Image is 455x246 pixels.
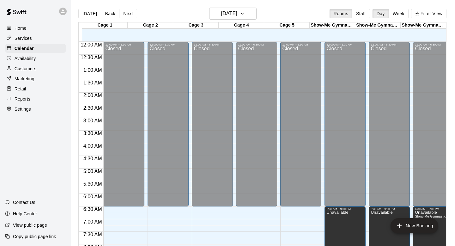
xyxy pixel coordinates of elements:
span: 3:00 AM [82,118,104,123]
a: Settings [5,104,66,114]
button: Rooms [330,9,352,18]
button: Back [101,9,119,18]
a: Availability [5,54,66,63]
div: Closed [326,46,364,209]
div: Cage 2 [128,22,173,28]
a: Reports [5,94,66,104]
button: Staff [352,9,370,18]
div: 12:00 AM – 6:30 AM [371,43,408,46]
div: 12:00 AM – 6:30 AM [194,43,231,46]
div: 12:00 AM – 6:30 AM [149,43,187,46]
button: [DATE] [78,9,101,18]
p: Help Center [13,211,37,217]
div: 12:00 AM – 6:30 AM [282,43,319,46]
div: 12:00 AM – 6:30 AM: Closed [148,42,189,206]
div: Show-Me Gymnastics Cage 3 [401,22,446,28]
div: 12:00 AM – 6:30 AM: Closed [369,42,410,206]
div: 12:00 AM – 6:30 AM: Closed [280,42,321,206]
button: Filter View [411,9,446,18]
div: Show-Me Gymnastics Cage 1 [310,22,355,28]
div: 6:30 AM – 9:00 PM [415,207,452,211]
span: 2:00 AM [82,93,104,98]
div: Closed [415,46,452,209]
div: Cage 5 [264,22,310,28]
div: Show-Me Gymnastics Cage 2 [355,22,401,28]
p: Services [15,35,32,41]
div: 12:00 AM – 6:30 AM [105,43,143,46]
a: Calendar [5,44,66,53]
p: View public page [13,222,47,228]
span: 2:30 AM [82,105,104,111]
button: [DATE] [209,8,257,20]
div: Closed [105,46,143,209]
span: 12:00 AM [79,42,104,47]
span: 1:00 AM [82,67,104,73]
p: Contact Us [13,199,35,206]
div: 12:00 AM – 6:30 AM: Closed [236,42,277,206]
div: Cage 3 [173,22,219,28]
div: 12:00 AM – 6:30 AM [326,43,364,46]
div: Closed [149,46,187,209]
div: Closed [371,46,408,209]
div: 12:00 AM – 6:30 AM: Closed [103,42,144,206]
p: Copy public page link [13,233,56,240]
p: Settings [15,106,31,112]
a: Home [5,23,66,33]
p: Customers [15,65,36,72]
div: Closed [282,46,319,209]
div: 12:00 AM – 6:30 AM [415,43,452,46]
a: Services [5,34,66,43]
button: Day [373,9,389,18]
a: Customers [5,64,66,73]
span: 3:30 AM [82,131,104,136]
div: 12:00 AM – 6:30 AM [238,43,275,46]
span: 4:30 AM [82,156,104,161]
span: 6:00 AM [82,194,104,199]
div: 12:00 AM – 6:30 AM: Closed [325,42,366,206]
p: Home [15,25,27,31]
span: 6:30 AM [82,206,104,212]
span: 4:00 AM [82,143,104,149]
div: 12:00 AM – 6:30 AM: Closed [413,42,454,206]
a: Marketing [5,74,66,83]
div: 12:00 AM – 6:30 AM: Closed [192,42,233,206]
span: 12:30 AM [79,55,104,60]
span: 1:30 AM [82,80,104,85]
p: Availability [15,55,36,62]
div: Closed [238,46,275,209]
span: 7:30 AM [82,232,104,237]
div: 6:30 AM – 9:00 PM [326,207,364,211]
a: Retail [5,84,66,94]
button: Next [119,9,137,18]
span: 5:00 AM [82,169,104,174]
span: 7:00 AM [82,219,104,224]
p: Calendar [15,45,34,52]
button: Week [389,9,409,18]
p: Reports [15,96,30,102]
button: add [391,218,438,233]
div: Cage 1 [82,22,128,28]
p: Marketing [15,76,34,82]
span: 5:30 AM [82,181,104,187]
p: Retail [15,86,26,92]
h6: [DATE] [221,9,237,18]
div: 6:30 AM – 9:00 PM [371,207,408,211]
div: Cage 4 [219,22,264,28]
div: Closed [194,46,231,209]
